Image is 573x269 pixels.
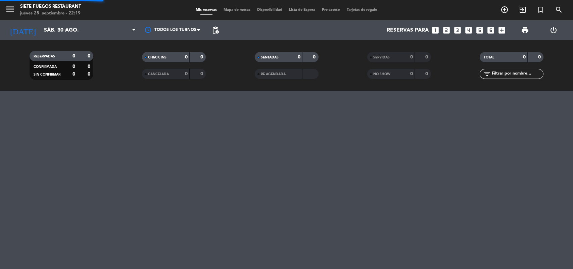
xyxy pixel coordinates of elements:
[148,73,169,76] span: CANCELADA
[521,26,529,34] span: print
[20,3,81,10] div: Siete Fuegos Restaurant
[387,27,429,34] span: Reservas para
[185,55,188,59] strong: 0
[319,8,343,12] span: Pre-acceso
[200,55,204,59] strong: 0
[475,26,484,35] i: looks_5
[425,55,429,59] strong: 0
[88,64,92,69] strong: 0
[88,72,92,77] strong: 0
[519,6,527,14] i: exit_to_app
[200,72,204,76] strong: 0
[73,72,75,77] strong: 0
[313,55,317,59] strong: 0
[34,65,57,69] span: CONFIRMADA
[373,73,390,76] span: NO SHOW
[484,56,494,59] span: TOTAL
[550,26,558,34] i: power_settings_new
[192,8,220,12] span: Mis reservas
[410,55,413,59] strong: 0
[298,55,300,59] strong: 0
[483,70,491,78] i: filter_list
[5,23,41,38] i: [DATE]
[20,10,81,17] div: jueves 25. septiembre - 22:19
[254,8,286,12] span: Disponibilidad
[5,4,15,14] i: menu
[73,64,75,69] strong: 0
[453,26,462,35] i: looks_3
[148,56,166,59] span: CHECK INS
[486,26,495,35] i: looks_6
[538,55,542,59] strong: 0
[555,6,563,14] i: search
[464,26,473,35] i: looks_4
[497,26,506,35] i: add_box
[34,55,55,58] span: RESERVADAS
[211,26,220,34] span: pending_actions
[442,26,451,35] i: looks_two
[88,54,92,58] strong: 0
[425,72,429,76] strong: 0
[73,54,75,58] strong: 0
[373,56,390,59] span: SERVIDAS
[185,72,188,76] strong: 0
[62,26,70,34] i: arrow_drop_down
[220,8,254,12] span: Mapa de mesas
[410,72,413,76] strong: 0
[261,73,286,76] span: RE AGENDADA
[523,55,526,59] strong: 0
[343,8,381,12] span: Tarjetas de regalo
[5,4,15,16] button: menu
[34,73,60,76] span: SIN CONFIRMAR
[500,6,509,14] i: add_circle_outline
[431,26,440,35] i: looks_one
[261,56,279,59] span: SENTADAS
[537,6,545,14] i: turned_in_not
[286,8,319,12] span: Lista de Espera
[491,70,543,78] input: Filtrar por nombre...
[539,20,568,40] div: LOG OUT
